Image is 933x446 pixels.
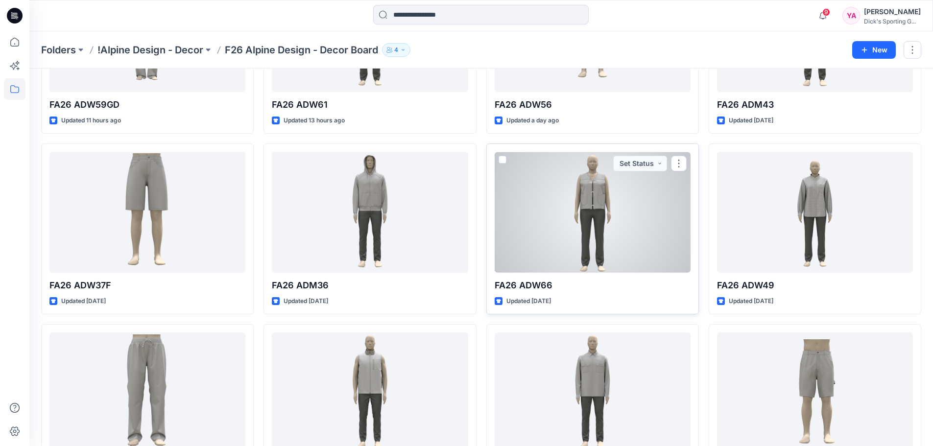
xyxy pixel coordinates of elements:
[284,296,328,306] p: Updated [DATE]
[61,116,121,126] p: Updated 11 hours ago
[61,296,106,306] p: Updated [DATE]
[394,45,398,55] p: 4
[272,152,468,273] a: FA26 ADM36
[97,43,203,57] a: !Alpine Design - Decor
[506,296,551,306] p: Updated [DATE]
[717,152,913,273] a: FA26 ADW49
[495,152,691,273] a: FA26 ADW66
[225,43,378,57] p: F26 Alpine Design - Decor Board
[272,98,468,112] p: FA26 ADW61
[49,279,245,292] p: FA26 ADW37F
[506,116,559,126] p: Updated a day ago
[864,6,921,18] div: [PERSON_NAME]
[717,98,913,112] p: FA26 ADM43
[284,116,345,126] p: Updated 13 hours ago
[272,279,468,292] p: FA26 ADM36
[495,98,691,112] p: FA26 ADW56
[729,296,773,306] p: Updated [DATE]
[382,43,410,57] button: 4
[717,279,913,292] p: FA26 ADW49
[49,152,245,273] a: FA26 ADW37F
[41,43,76,57] a: Folders
[49,98,245,112] p: FA26 ADW59GD
[852,41,896,59] button: New
[822,8,830,16] span: 9
[864,18,921,25] div: Dick's Sporting G...
[842,7,860,24] div: YA
[729,116,773,126] p: Updated [DATE]
[495,279,691,292] p: FA26 ADW66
